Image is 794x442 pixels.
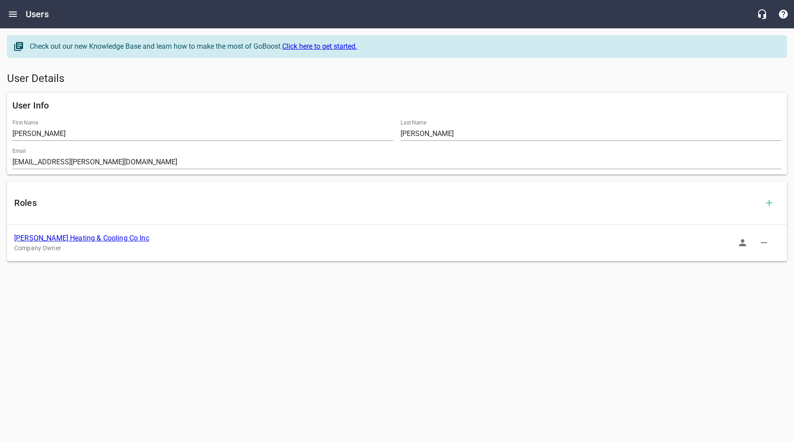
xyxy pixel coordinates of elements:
[401,120,426,125] label: Last Name
[14,234,149,242] a: [PERSON_NAME] Heating & Cooling Co Inc
[30,41,778,52] div: Check out our new Knowledge Base and learn how to make the most of GoBoost.
[12,98,782,112] h6: User Info
[12,148,26,154] label: Email
[14,244,766,253] p: Company Owner
[753,232,775,253] button: Delete Role
[282,42,357,50] a: Click here to get started.
[26,7,49,21] h6: Users
[732,232,753,253] button: Sign In as Role
[14,196,759,210] h6: Roles
[7,72,787,86] h5: User Details
[759,192,780,213] button: Add Role
[2,4,23,25] button: Open drawer
[773,4,794,25] button: Support Portal
[12,120,38,125] label: First Name
[751,4,773,25] button: Live Chat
